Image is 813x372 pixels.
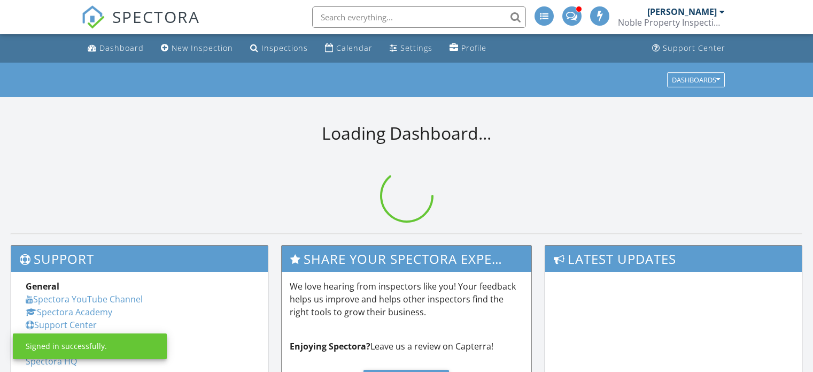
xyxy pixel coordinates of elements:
strong: Enjoying Spectora? [290,340,370,352]
a: Calendar [321,39,377,58]
span: SPECTORA [112,5,200,28]
div: Profile [461,43,486,53]
div: Settings [400,43,432,53]
a: Inspections [246,39,312,58]
div: Calendar [336,43,373,53]
a: SPECTORA [81,14,200,37]
input: Search everything... [312,6,526,28]
div: Dashboards [672,76,720,83]
a: Support Center [26,319,97,331]
a: Spectora Academy [26,306,112,318]
div: Support Center [663,43,725,53]
h3: Latest Updates [545,246,802,272]
a: Dashboard [83,39,148,58]
p: We love hearing from inspectors like you! Your feedback helps us improve and helps other inspecto... [290,280,524,318]
div: Inspections [261,43,308,53]
div: Noble Property Inspections [618,17,725,28]
img: The Best Home Inspection Software - Spectora [81,5,105,29]
h3: Share Your Spectora Experience [282,246,532,272]
a: Spectora YouTube Channel [26,293,143,305]
div: Signed in successfully. [26,341,107,352]
button: Dashboards [667,72,725,87]
h3: Support [11,246,268,272]
p: Leave us a review on Capterra! [290,340,524,353]
a: Support Center [648,39,730,58]
div: [PERSON_NAME] [647,6,717,17]
strong: General [26,280,59,292]
a: Settings [385,39,437,58]
a: Profile [445,39,491,58]
a: New Inspection [157,39,237,58]
a: Spectora HQ [26,355,77,367]
div: Dashboard [99,43,144,53]
div: New Inspection [172,43,233,53]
